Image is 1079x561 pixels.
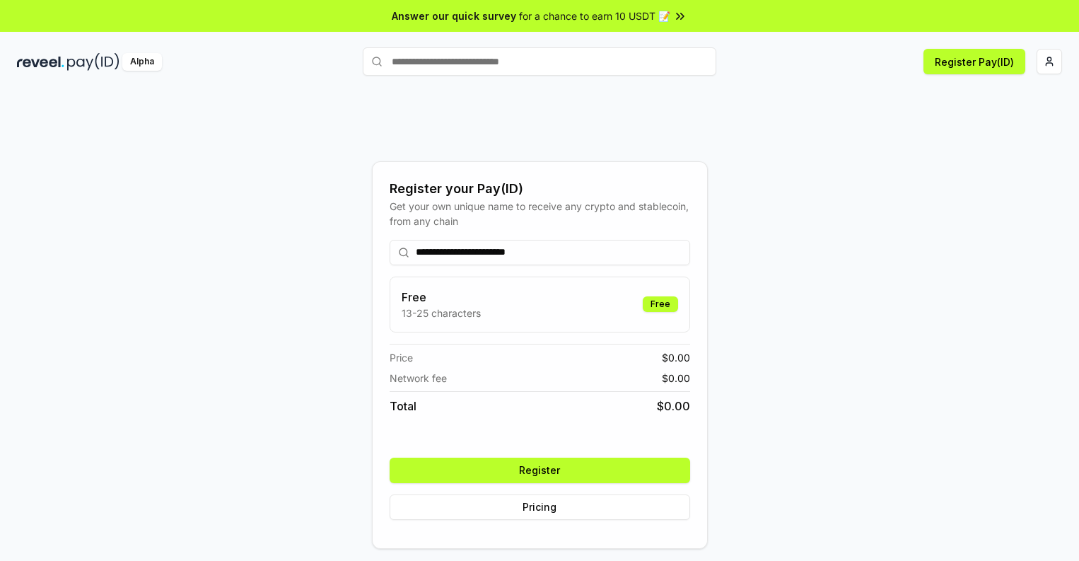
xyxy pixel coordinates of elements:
[390,350,413,365] span: Price
[17,53,64,71] img: reveel_dark
[390,458,690,483] button: Register
[662,350,690,365] span: $ 0.00
[390,495,690,520] button: Pricing
[402,306,481,320] p: 13-25 characters
[122,53,162,71] div: Alpha
[657,398,690,415] span: $ 0.00
[662,371,690,386] span: $ 0.00
[643,296,678,312] div: Free
[519,8,670,23] span: for a chance to earn 10 USDT 📝
[67,53,119,71] img: pay_id
[390,179,690,199] div: Register your Pay(ID)
[390,371,447,386] span: Network fee
[923,49,1025,74] button: Register Pay(ID)
[392,8,516,23] span: Answer our quick survey
[390,398,416,415] span: Total
[402,289,481,306] h3: Free
[390,199,690,229] div: Get your own unique name to receive any crypto and stablecoin, from any chain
